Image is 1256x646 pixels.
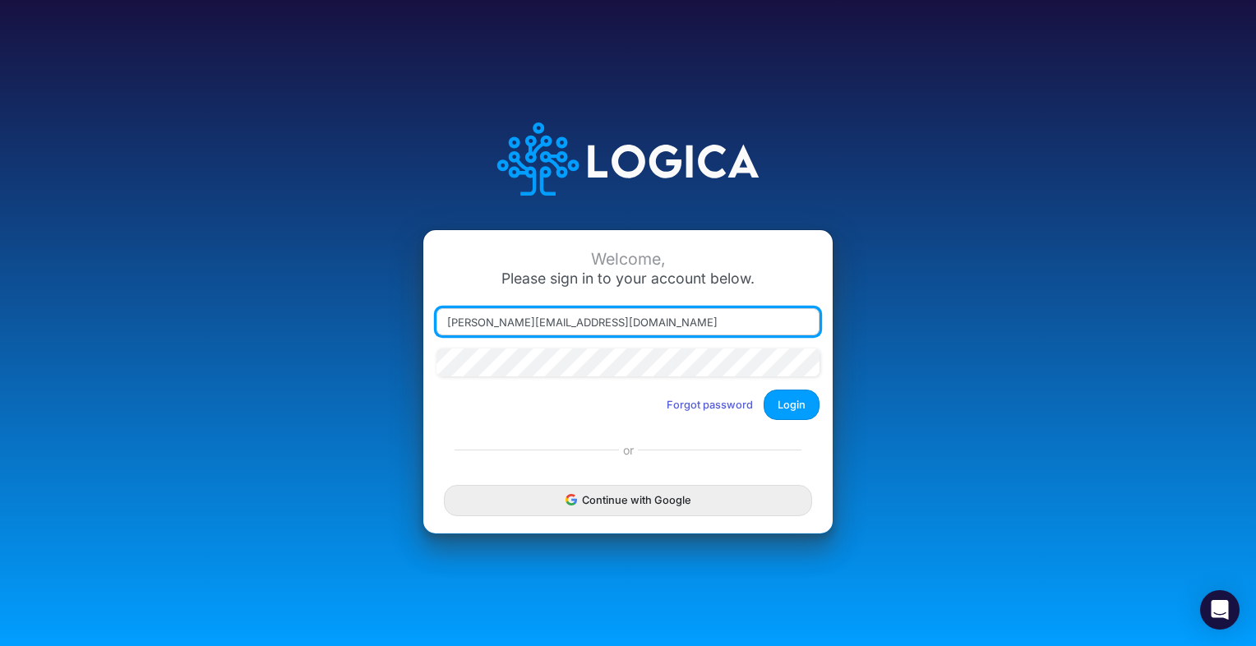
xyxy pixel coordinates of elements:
input: Email [436,308,820,336]
button: Forgot password [656,391,764,418]
button: Continue with Google [444,485,812,515]
div: Open Intercom Messenger [1200,590,1240,630]
span: Please sign in to your account below. [501,270,755,287]
div: Welcome, [436,250,820,269]
button: Login [764,390,820,420]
